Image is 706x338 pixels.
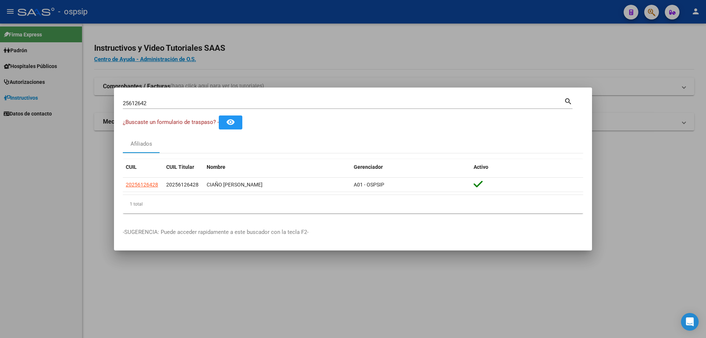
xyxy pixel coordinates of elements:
[207,181,348,189] div: CIAÑO [PERSON_NAME]
[126,164,137,170] span: CUIL
[131,140,152,148] div: Afiliados
[123,228,583,236] p: -SUGERENCIA: Puede acceder rapidamente a este buscador con la tecla F2-
[123,159,163,175] datatable-header-cell: CUIL
[123,195,583,213] div: 1 total
[207,164,225,170] span: Nombre
[471,159,583,175] datatable-header-cell: Activo
[166,164,194,170] span: CUIL Titular
[474,164,488,170] span: Activo
[166,182,199,188] span: 20256126428
[354,182,384,188] span: A01 - OSPSIP
[354,164,383,170] span: Gerenciador
[564,96,573,105] mat-icon: search
[204,159,351,175] datatable-header-cell: Nombre
[126,182,158,188] span: 20256126428
[163,159,204,175] datatable-header-cell: CUIL Titular
[226,118,235,127] mat-icon: remove_red_eye
[681,313,699,331] div: Open Intercom Messenger
[351,159,471,175] datatable-header-cell: Gerenciador
[123,119,219,125] span: ¿Buscaste un formulario de traspaso? -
